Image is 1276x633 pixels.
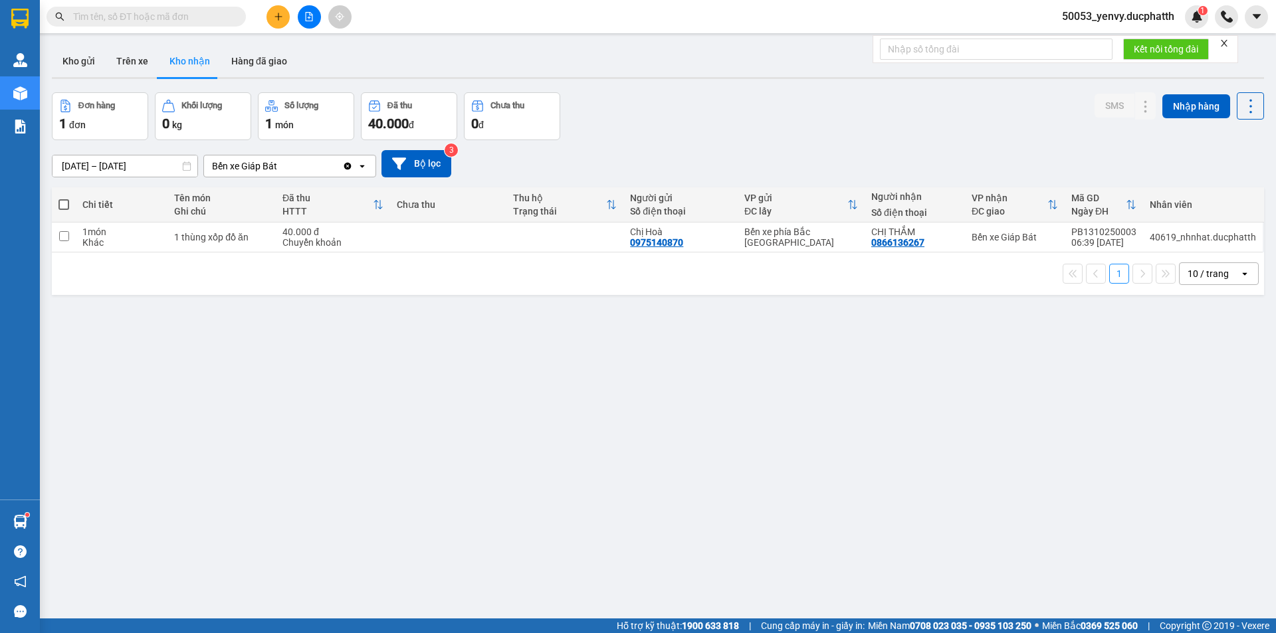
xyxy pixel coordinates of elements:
[172,120,182,130] span: kg
[1071,237,1136,248] div: 06:39 [DATE]
[617,618,739,633] span: Hỗ trợ kỹ thuật:
[278,159,280,173] input: Selected Bến xe Giáp Bát.
[871,237,924,248] div: 0866136267
[868,618,1031,633] span: Miền Nam
[1042,618,1138,633] span: Miền Bắc
[1251,11,1263,23] span: caret-down
[106,45,159,77] button: Trên xe
[1220,39,1229,48] span: close
[1202,621,1212,630] span: copyright
[25,513,29,517] sup: 1
[275,120,294,130] span: món
[55,12,64,21] span: search
[357,161,368,171] svg: open
[738,187,865,223] th: Toggle SortBy
[266,5,290,29] button: plus
[14,605,27,618] span: message
[965,187,1065,223] th: Toggle SortBy
[159,45,221,77] button: Kho nhận
[478,120,484,130] span: đ
[513,206,606,217] div: Trạng thái
[464,92,560,140] button: Chưa thu0đ
[13,515,27,529] img: warehouse-icon
[342,161,353,171] svg: Clear value
[1134,42,1198,56] span: Kết nối tổng đài
[174,193,269,203] div: Tên món
[13,86,27,100] img: warehouse-icon
[282,206,373,217] div: HTTT
[14,545,27,558] span: question-circle
[368,116,409,132] span: 40.000
[361,92,457,140] button: Đã thu40.000đ
[1239,268,1250,279] svg: open
[972,232,1058,242] div: Bến xe Giáp Bát
[174,206,269,217] div: Ghi chú
[282,226,383,237] div: 40.000 đ
[1191,11,1203,23] img: icon-new-feature
[82,226,161,237] div: 1 món
[972,193,1047,203] div: VP nhận
[335,12,344,21] span: aim
[274,12,283,21] span: plus
[181,101,222,110] div: Khối lượng
[258,92,354,140] button: Số lượng1món
[14,575,27,588] span: notification
[761,618,865,633] span: Cung cấp máy in - giấy in:
[52,92,148,140] button: Đơn hàng1đơn
[630,206,731,217] div: Số điện thoại
[409,120,414,130] span: đ
[972,206,1047,217] div: ĐC giao
[174,232,269,242] div: 1 thùng xốp đồ ăn
[445,143,458,157] sup: 3
[78,101,115,110] div: Đơn hàng
[282,237,383,248] div: Chuyển khoản
[82,199,161,210] div: Chi tiết
[749,618,751,633] span: |
[1198,6,1208,15] sup: 1
[1150,232,1256,242] div: 40619_nhnhat.ducphatth
[1081,620,1138,631] strong: 0369 525 060
[871,226,958,237] div: CHỊ THẮM
[910,620,1031,631] strong: 0708 023 035 - 0935 103 250
[53,155,197,177] input: Select a date range.
[82,237,161,248] div: Khác
[282,193,373,203] div: Đã thu
[513,193,606,203] div: Thu hộ
[1065,187,1143,223] th: Toggle SortBy
[69,120,86,130] span: đơn
[212,159,277,173] div: Bến xe Giáp Bát
[162,116,169,132] span: 0
[298,5,321,29] button: file-add
[630,237,683,248] div: 0975140870
[1051,8,1185,25] span: 50053_yenvy.ducphatth
[328,5,352,29] button: aim
[265,116,272,132] span: 1
[1109,264,1129,284] button: 1
[1221,11,1233,23] img: phone-icon
[744,193,847,203] div: VP gửi
[11,9,29,29] img: logo-vxr
[276,187,390,223] th: Toggle SortBy
[1245,5,1268,29] button: caret-down
[1035,623,1039,628] span: ⚪️
[73,9,230,24] input: Tìm tên, số ĐT hoặc mã đơn
[155,92,251,140] button: Khối lượng0kg
[506,187,623,223] th: Toggle SortBy
[471,116,478,132] span: 0
[387,101,412,110] div: Đã thu
[304,12,314,21] span: file-add
[1150,199,1256,210] div: Nhân viên
[1071,226,1136,237] div: PB1310250003
[871,191,958,202] div: Người nhận
[630,226,731,237] div: Chị Hoà
[59,116,66,132] span: 1
[1095,94,1134,118] button: SMS
[1200,6,1205,15] span: 1
[630,193,731,203] div: Người gửi
[1188,267,1229,280] div: 10 / trang
[682,620,739,631] strong: 1900 633 818
[221,45,298,77] button: Hàng đã giao
[52,45,106,77] button: Kho gửi
[1162,94,1230,118] button: Nhập hàng
[13,53,27,67] img: warehouse-icon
